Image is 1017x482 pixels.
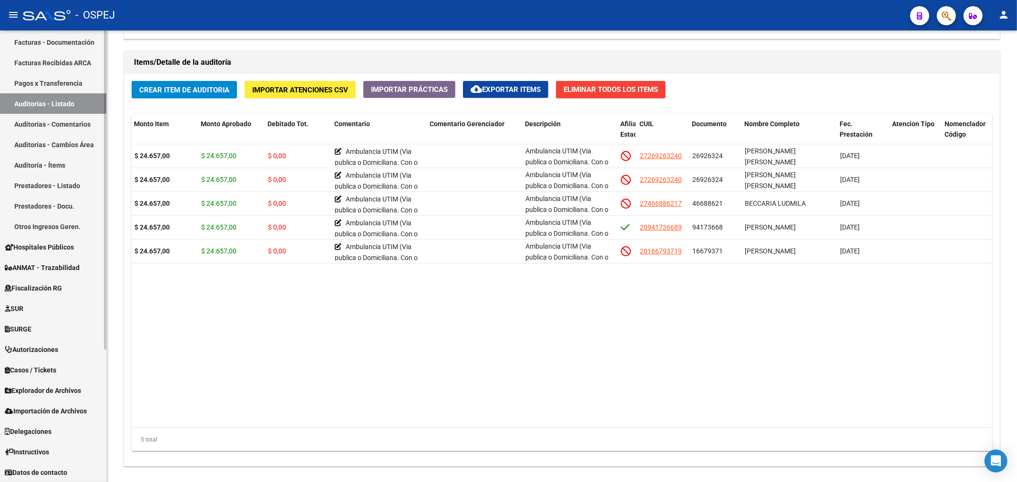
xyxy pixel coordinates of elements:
button: Importar Prácticas [363,81,455,98]
span: [PERSON_NAME] [745,223,796,231]
div: Open Intercom Messenger [985,450,1007,472]
span: $ 24.657,00 [201,223,236,231]
datatable-header-cell: Afiliado Estado [616,114,636,156]
button: Crear Item de Auditoria [132,81,237,99]
datatable-header-cell: Nomenclador Código [941,114,993,156]
span: 27269263240 [640,152,682,160]
span: Afiliado Estado [620,120,644,139]
span: Ambulancia UTIM (Via publica o Domiciliana. Con o Sin Traslado) - Hasta 20km [525,171,608,201]
span: 26926324 [692,152,723,160]
strong: $ 24.657,00 [134,176,170,183]
span: SURGE [5,324,31,334]
strong: $ 24.657,00 [134,247,170,255]
span: Crear Item de Auditoria [139,86,229,94]
datatable-header-cell: Descripción [521,114,616,156]
span: Nomenclador Código [945,120,986,139]
strong: $ 24.657,00 [134,152,170,160]
span: Ambulancia UTIM (Via publica o Domiciliana. Con o Sin Traslado) - Hasta 20km [525,147,608,177]
span: CUIL [639,120,654,128]
span: 27269263240 [640,176,682,183]
datatable-header-cell: Monto Item [130,114,197,156]
span: [DATE] [840,200,860,207]
span: $ 0,00 [268,176,286,183]
span: Casos / Tickets [5,365,56,375]
span: 26926324 [692,176,723,183]
span: BECCARIA LUDMILA [745,200,806,207]
span: [PERSON_NAME] [745,247,796,255]
span: - OSPEJ [75,5,115,26]
span: Importar Atenciones CSV [252,86,348,94]
datatable-header-cell: Atencion Tipo [888,114,941,156]
span: Comentario [334,120,370,128]
datatable-header-cell: CUIL [636,114,688,156]
span: $ 0,00 [268,200,286,207]
mat-icon: cloud_download [471,83,482,95]
span: Importación de Archivos [5,406,87,416]
datatable-header-cell: Documento [688,114,740,156]
span: 20941736689 [640,223,682,231]
span: Fiscalización RG [5,283,62,293]
span: Exportar Items [471,85,541,94]
div: 5 total [132,428,992,452]
datatable-header-cell: Comentario [330,114,426,156]
span: Instructivos [5,447,49,457]
span: [PERSON_NAME] [PERSON_NAME] [745,171,796,190]
span: 46688621 [692,200,723,207]
span: $ 24.657,00 [201,176,236,183]
span: ANMAT - Trazabilidad [5,262,80,273]
span: 20166793719 [640,247,682,255]
span: Autorizaciones [5,344,58,355]
span: Datos de contacto [5,467,67,478]
span: [DATE] [840,152,860,160]
span: 16679371 [692,247,723,255]
span: Fec. Prestación [840,120,873,139]
span: Ambulancia UTIM (Via publica o Domiciliana. Con o Sin Traslado) - Hasta 20km [335,195,418,225]
datatable-header-cell: Monto Aprobado [197,114,264,156]
span: Ambulancia UTIM (Via publica o Domiciliana. Con o Sin Traslado) - Hasta 20km [335,171,418,201]
datatable-header-cell: Comentario Gerenciador [426,114,521,156]
span: [DATE] [840,247,860,255]
strong: $ 24.657,00 [134,200,170,207]
button: Exportar Items [463,81,548,98]
span: Ambulancia UTIM (Via publica o Domiciliana. Con o Sin Traslado) - Hasta 20km [335,243,418,272]
span: $ 0,00 [268,223,286,231]
span: $ 0,00 [268,152,286,160]
span: Ambulancia UTIM (Via publica o Domiciliana. Con o Sin Traslado) - Hasta 20km [335,219,418,249]
span: Descripción [525,120,561,128]
span: Ambulancia UTIM (Via publica o Domiciliana. Con o Sin Traslado) - Hasta 20km [525,195,608,224]
span: Atencion Tipo [892,120,935,128]
span: $ 24.657,00 [201,247,236,255]
span: $ 24.657,00 [201,200,236,207]
span: Delegaciones [5,426,51,437]
span: Hospitales Públicos [5,242,74,252]
button: Eliminar Todos los Items [556,81,666,99]
span: Eliminar Todos los Items [564,85,658,94]
datatable-header-cell: Fec. Prestación [836,114,888,156]
datatable-header-cell: Nombre Completo [740,114,836,156]
span: Ambulancia UTIM (Via publica o Domiciliana. Con o Sin Traslado) - Hasta 20km [525,242,608,272]
span: 94173668 [692,223,723,231]
span: Monto Aprobado [201,120,251,128]
span: Debitado Tot. [267,120,308,128]
span: Nombre Completo [744,120,800,128]
span: [DATE] [840,223,860,231]
span: Explorador de Archivos [5,385,81,396]
h1: Items/Detalle de la auditoría [134,55,990,70]
mat-icon: person [998,9,1009,20]
span: Monto Item [134,120,169,128]
span: Documento [692,120,727,128]
span: [DATE] [840,176,860,183]
span: SUR [5,303,23,314]
datatable-header-cell: Debitado Tot. [264,114,330,156]
span: Importar Prácticas [371,85,448,94]
span: [PERSON_NAME] [PERSON_NAME] [745,147,796,166]
span: Comentario Gerenciador [430,120,504,128]
span: Ambulancia UTIM (Via publica o Domiciliana. Con o Sin Traslado) - Hasta 20km [525,219,608,248]
button: Importar Atenciones CSV [245,81,356,99]
span: $ 24.657,00 [201,152,236,160]
strong: $ 24.657,00 [134,223,170,231]
span: 27466886217 [640,200,682,207]
mat-icon: menu [8,9,19,20]
span: Ambulancia UTIM (Via publica o Domiciliana. Con o Sin Traslado) - Hasta 20km [335,148,418,177]
span: $ 0,00 [268,247,286,255]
